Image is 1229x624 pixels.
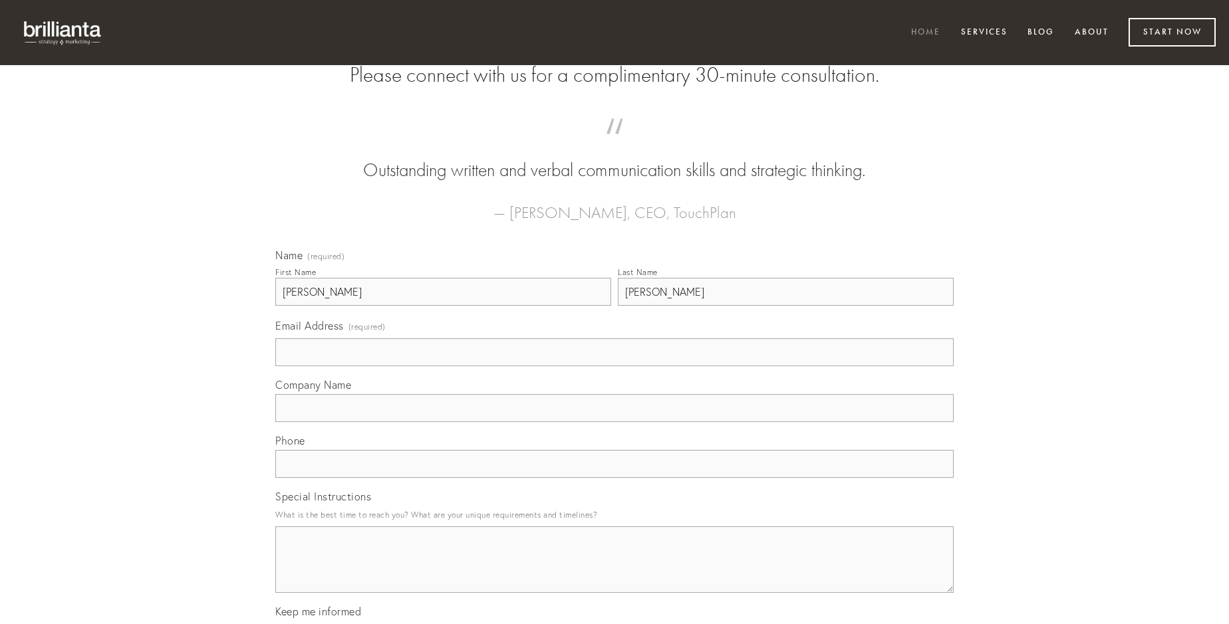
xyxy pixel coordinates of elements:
[275,506,954,524] p: What is the best time to reach you? What are your unique requirements and timelines?
[275,319,344,332] span: Email Address
[275,490,371,503] span: Special Instructions
[275,378,351,391] span: Company Name
[275,62,954,88] h2: Please connect with us for a complimentary 30-minute consultation.
[952,22,1016,44] a: Services
[348,318,386,336] span: (required)
[1019,22,1063,44] a: Blog
[297,183,932,226] figcaption: — [PERSON_NAME], CEO, TouchPlan
[297,132,932,157] span: “
[1129,18,1216,47] a: Start Now
[618,267,658,277] div: Last Name
[307,253,344,260] span: (required)
[275,267,316,277] div: First Name
[275,605,361,618] span: Keep me informed
[275,249,303,262] span: Name
[1066,22,1117,44] a: About
[902,22,949,44] a: Home
[275,434,305,447] span: Phone
[297,132,932,183] blockquote: Outstanding written and verbal communication skills and strategic thinking.
[13,13,113,52] img: brillianta - research, strategy, marketing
